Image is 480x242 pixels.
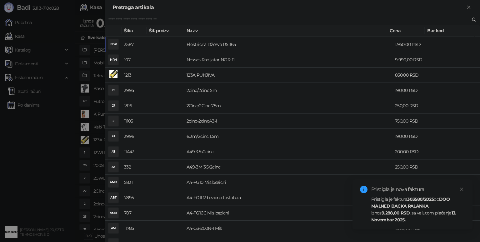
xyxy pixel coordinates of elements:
[108,101,118,111] div: 27
[122,98,147,113] td: 1816
[108,131,118,141] div: 61
[184,83,392,98] td: 2cinc/2cinc 5m
[184,52,392,68] td: Nexsas Radijator NOR-11
[459,187,464,191] span: close
[108,39,118,49] div: EDR
[122,52,147,68] td: 107
[371,186,465,193] div: Pristigla je nova faktura
[392,52,430,68] td: 9.990,00 RSD
[184,129,392,144] td: 6.3m/2cinc 1.5m
[387,25,425,37] th: Cena
[122,221,147,236] td: 11785
[108,193,118,203] div: ABT
[184,37,392,52] td: Elektricna Džezva R51165
[122,129,147,144] td: 3996
[184,190,392,205] td: A4-FG1112 bezicna tastatura
[122,144,147,159] td: 11447
[425,25,475,37] th: Bar kod
[392,37,430,52] td: 1.950,00 RSD
[184,144,392,159] td: A49 3.5x2cinc
[392,144,430,159] td: 200,00 RSD
[392,83,430,98] td: 190,00 RSD
[360,186,367,193] span: info-circle
[122,37,147,52] td: 3587
[184,205,392,221] td: A4-FG16C Mis bezicni
[371,196,465,223] div: Pristigla je faktura od , iznos , sa valutom plaćanja
[108,208,118,218] div: AMB
[122,25,147,37] th: Šifra
[392,129,430,144] td: 190,00 RSD
[184,98,392,113] td: 2Cinc/2Cinc 7.5m
[122,159,147,175] td: 332
[122,190,147,205] td: 7895
[392,175,430,190] td: 1.550,00 RSD
[184,175,392,190] td: A4-FG10 Mis bezicni
[122,205,147,221] td: 707
[382,210,410,216] strong: 9.288,00 RSD
[122,68,147,83] td: 1213
[465,4,472,11] button: Zatvori
[108,85,118,95] div: 25
[108,162,118,172] div: A3
[108,177,118,187] div: AMB
[122,113,147,129] td: 11105
[184,113,392,129] td: 2cinc-2cincA3-1
[458,186,465,193] a: Close
[392,113,430,129] td: 750,00 RSD
[392,68,430,83] td: 850,00 RSD
[184,68,392,83] td: 123A PUNJIVA
[108,147,118,157] div: A3
[392,159,430,175] td: 250,00 RSD
[122,175,147,190] td: 5831
[122,83,147,98] td: 3995
[112,4,465,11] div: Pretraga artikala
[184,25,387,37] th: Naziv
[371,210,456,223] strong: 13. Novembar 2025.
[392,98,430,113] td: 250,00 RSD
[147,25,184,37] th: Šif. proizv.
[108,223,118,233] div: AM
[108,116,118,126] div: 2
[184,221,392,236] td: A4-G3-200N-1 Mis
[108,55,118,65] div: NRN
[407,196,434,202] strong: 303580/2025
[184,159,392,175] td: A49-3M 3.5/2cinc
